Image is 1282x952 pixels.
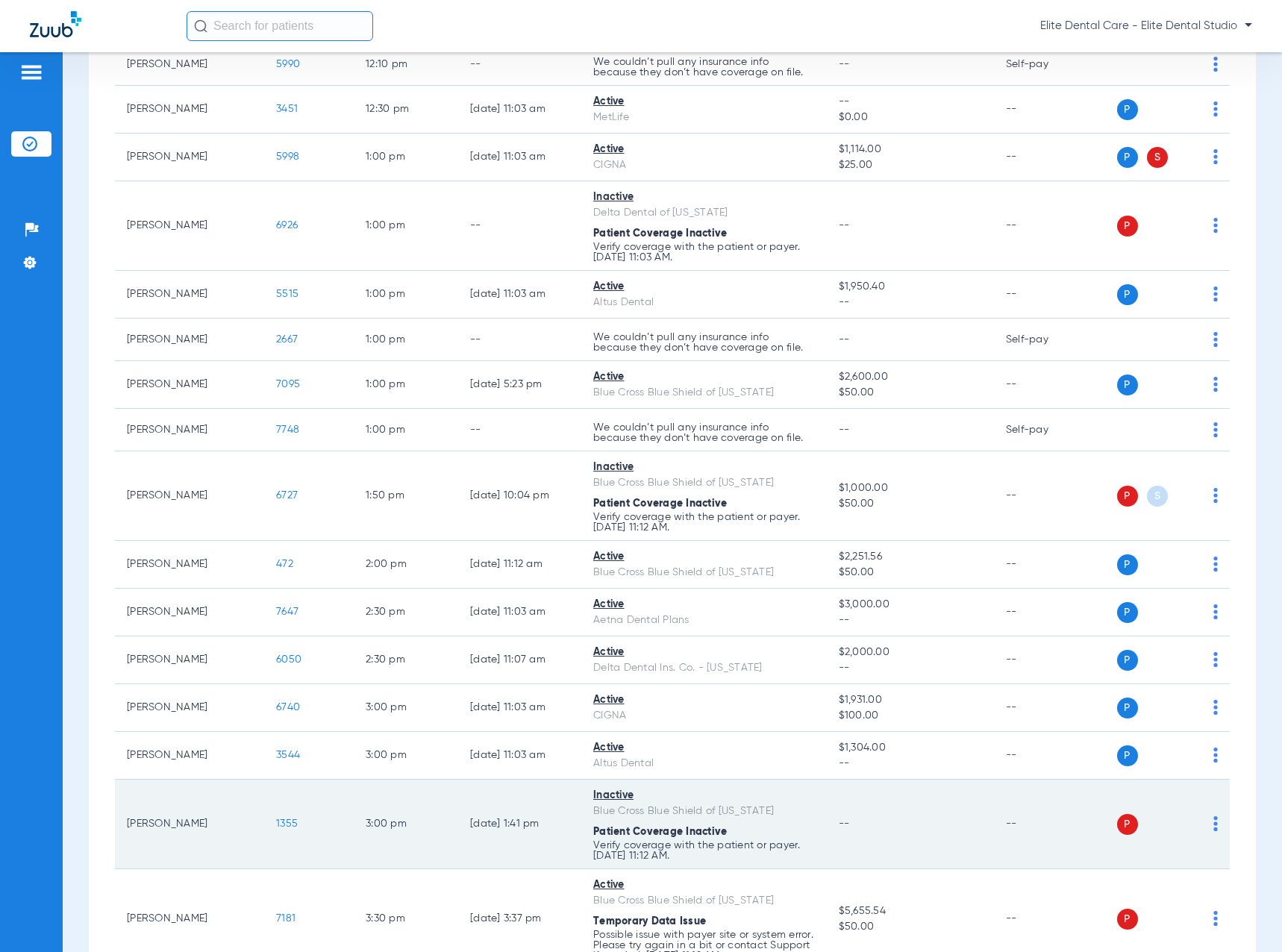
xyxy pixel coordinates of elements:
[593,498,727,509] span: Patient Coverage Inactive
[1207,880,1282,952] iframe: Chat Widget
[354,684,458,732] td: 3:00 PM
[839,904,982,919] span: $5,655.54
[458,43,581,86] td: --
[994,181,1095,271] td: --
[839,94,982,110] span: --
[115,134,264,181] td: [PERSON_NAME]
[839,110,982,125] span: $0.00
[1117,284,1138,305] span: P
[1117,554,1138,575] span: P
[1213,604,1218,619] img: group-dot-blue.svg
[593,660,815,676] div: Delta Dental Ins. Co. - [US_STATE]
[1117,745,1138,766] span: P
[276,607,298,617] span: 7647
[839,385,982,401] span: $50.00
[593,613,815,628] div: Aetna Dental Plans
[276,220,298,231] span: 6926
[593,740,815,756] div: Active
[276,654,301,665] span: 6050
[839,613,982,628] span: --
[115,319,264,361] td: [PERSON_NAME]
[458,732,581,780] td: [DATE] 11:03 AM
[1213,557,1218,571] img: group-dot-blue.svg
[593,565,815,580] div: Blue Cross Blue Shield of [US_STATE]
[839,334,850,345] span: --
[1117,814,1138,835] span: P
[276,702,300,713] span: 6740
[458,684,581,732] td: [DATE] 11:03 AM
[994,86,1095,134] td: --
[115,541,264,589] td: [PERSON_NAME]
[1213,149,1218,164] img: group-dot-blue.svg
[194,19,207,33] img: Search Icon
[458,636,581,684] td: [DATE] 11:07 AM
[1213,816,1218,831] img: group-dot-blue.svg
[354,589,458,636] td: 2:30 PM
[1213,377,1218,392] img: group-dot-blue.svg
[593,142,815,157] div: Active
[1147,147,1168,168] span: S
[458,409,581,451] td: --
[839,645,982,660] span: $2,000.00
[1117,99,1138,120] span: P
[593,692,815,708] div: Active
[115,271,264,319] td: [PERSON_NAME]
[354,541,458,589] td: 2:00 PM
[458,780,581,869] td: [DATE] 1:41 PM
[839,692,982,708] span: $1,931.00
[276,818,298,829] span: 1355
[354,636,458,684] td: 2:30 PM
[115,684,264,732] td: [PERSON_NAME]
[354,451,458,541] td: 1:50 PM
[593,332,815,353] p: We couldn’t pull any insurance info because they don’t have coverage on file.
[354,43,458,86] td: 12:10 PM
[839,295,982,310] span: --
[276,59,300,69] span: 5990
[994,43,1095,86] td: Self-pay
[593,94,815,110] div: Active
[276,425,299,435] span: 7748
[593,804,815,819] div: Blue Cross Blue Shield of [US_STATE]
[593,756,815,771] div: Altus Dental
[994,541,1095,589] td: --
[839,369,982,385] span: $2,600.00
[458,86,581,134] td: [DATE] 11:03 AM
[276,559,293,569] span: 472
[593,242,815,263] p: Verify coverage with the patient or payer. [DATE] 11:03 AM.
[593,157,815,173] div: CIGNA
[1213,57,1218,72] img: group-dot-blue.svg
[994,271,1095,319] td: --
[1117,486,1138,507] span: P
[994,409,1095,451] td: Self-pay
[593,57,815,78] p: We couldn’t pull any insurance info because they don’t have coverage on file.
[994,636,1095,684] td: --
[593,422,815,443] p: We couldn’t pull any insurance info because they don’t have coverage on file.
[593,279,815,295] div: Active
[593,893,815,909] div: Blue Cross Blue Shield of [US_STATE]
[1040,19,1252,34] span: Elite Dental Care - Elite Dental Studio
[839,157,982,173] span: $25.00
[1213,286,1218,301] img: group-dot-blue.svg
[593,597,815,613] div: Active
[593,708,815,724] div: CIGNA
[839,480,982,496] span: $1,000.00
[1147,486,1168,507] span: S
[593,460,815,475] div: Inactive
[593,549,815,565] div: Active
[458,451,581,541] td: [DATE] 10:04 PM
[458,271,581,319] td: [DATE] 11:03 AM
[1117,375,1138,395] span: P
[593,110,815,125] div: MetLife
[593,385,815,401] div: Blue Cross Blue Shield of [US_STATE]
[115,636,264,684] td: [PERSON_NAME]
[115,451,264,541] td: [PERSON_NAME]
[593,645,815,660] div: Active
[354,181,458,271] td: 1:00 PM
[30,11,81,37] img: Zuub Logo
[354,86,458,134] td: 12:30 PM
[276,490,298,501] span: 6727
[593,512,815,533] p: Verify coverage with the patient or payer. [DATE] 11:12 AM.
[276,151,299,162] span: 5998
[458,319,581,361] td: --
[593,827,727,837] span: Patient Coverage Inactive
